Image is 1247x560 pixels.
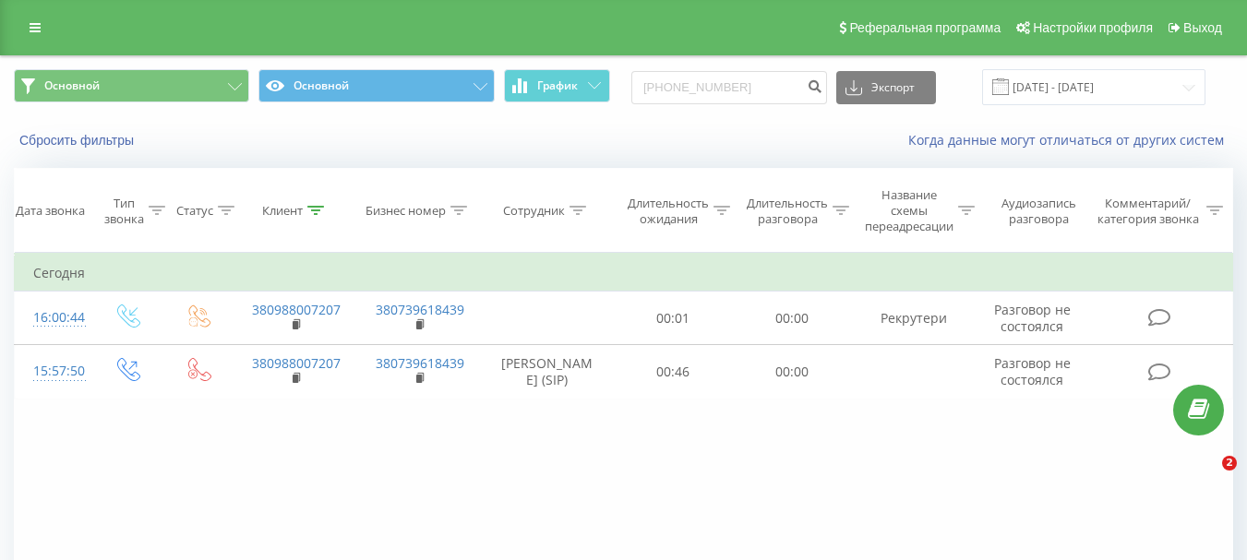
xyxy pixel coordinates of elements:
[628,196,709,227] div: Длительность ожидания
[33,353,72,389] div: 15:57:50
[631,71,827,104] input: Поиск по номеру
[614,292,733,345] td: 00:01
[15,255,1233,292] td: Сегодня
[503,203,565,219] div: Сотрудник
[747,196,828,227] div: Длительность разговора
[104,196,144,227] div: Тип звонка
[1033,20,1153,35] span: Настройки профиля
[733,345,852,399] td: 00:00
[252,301,341,318] a: 380988007207
[258,69,494,102] button: Основной
[908,131,1233,149] a: Когда данные могут отличаться от других систем
[376,301,464,318] a: 380739618439
[504,69,610,102] button: График
[14,69,249,102] button: Основной
[537,79,578,92] span: График
[481,345,614,399] td: [PERSON_NAME] (SIP)
[1222,456,1237,471] span: 2
[376,354,464,372] a: 380739618439
[852,292,976,345] td: Рекрутери
[614,345,733,399] td: 00:46
[994,301,1071,335] span: Разговор не состоялся
[16,203,85,219] div: Дата звонка
[1184,456,1229,500] iframe: Intercom live chat
[366,203,446,219] div: Бизнес номер
[836,71,936,104] button: Экспорт
[992,196,1085,227] div: Аудиозапись разговора
[994,354,1071,388] span: Разговор не состоялся
[44,78,100,93] span: Основной
[176,203,213,219] div: Статус
[33,300,72,336] div: 16:00:44
[262,203,303,219] div: Клиент
[14,132,143,149] button: Сбросить фильтры
[865,187,953,234] div: Название схемы переадресации
[1094,196,1202,227] div: Комментарий/категория звонка
[733,292,852,345] td: 00:00
[849,20,1001,35] span: Реферальная программа
[252,354,341,372] a: 380988007207
[1183,20,1222,35] span: Выход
